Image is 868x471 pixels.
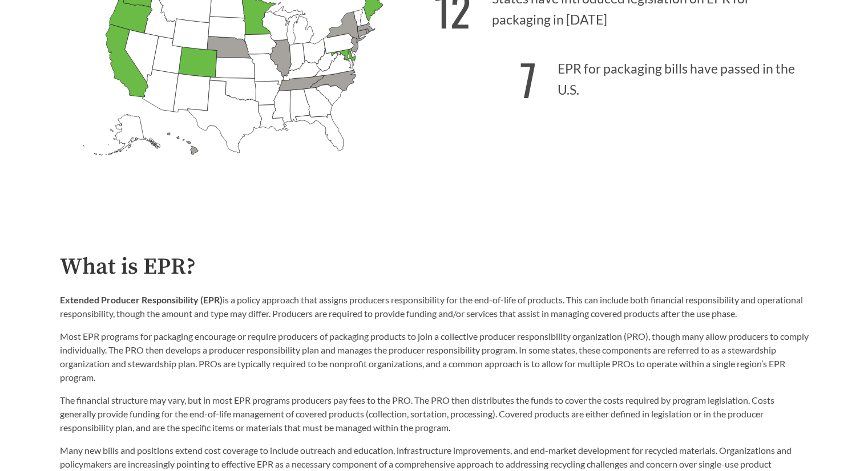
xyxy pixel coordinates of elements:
[434,41,809,111] p: EPR for packaging bills have passed in the U.S.
[60,254,809,280] h2: What is EPR?
[60,330,809,384] p: Most EPR programs for packaging encourage or require producers of packaging products to join a co...
[60,293,809,320] p: is a policy approach that assigns producers responsibility for the end-of-life of products. This ...
[60,393,809,435] p: The financial structure may vary, but in most EPR programs producers pay fees to the PRO. The PRO...
[520,47,536,111] strong: 7
[60,294,223,305] strong: Extended Producer Responsibility (EPR)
